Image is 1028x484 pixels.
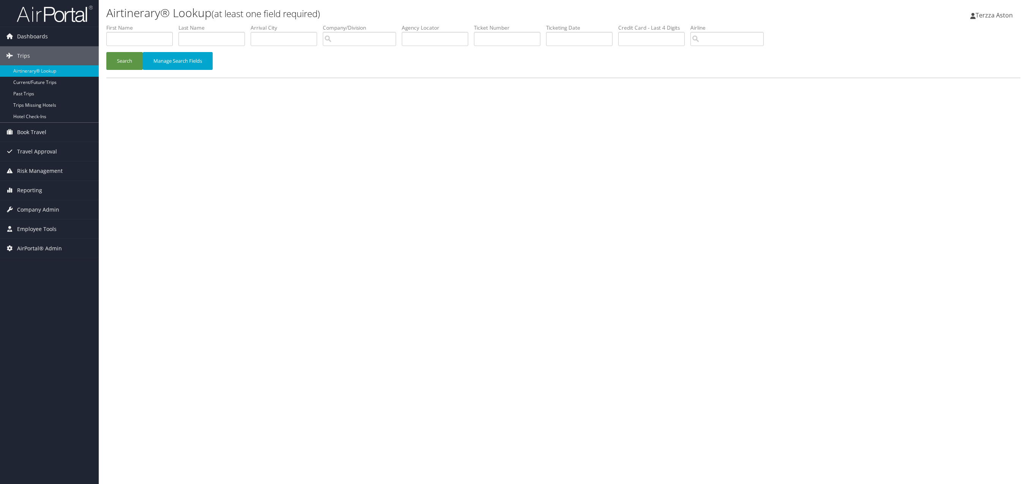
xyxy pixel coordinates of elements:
[690,24,769,32] label: Airline
[546,24,618,32] label: Ticketing Date
[17,220,57,239] span: Employee Tools
[970,4,1020,27] a: Terzza Aston
[106,24,178,32] label: First Name
[618,24,690,32] label: Credit Card - Last 4 Digits
[17,27,48,46] span: Dashboards
[178,24,251,32] label: Last Name
[106,5,716,21] h1: Airtinerary® Lookup
[474,24,546,32] label: Ticket Number
[976,11,1013,19] span: Terzza Aston
[17,46,30,65] span: Trips
[212,7,320,20] small: (at least one field required)
[402,24,474,32] label: Agency Locator
[17,181,42,200] span: Reporting
[323,24,402,32] label: Company/Division
[17,142,57,161] span: Travel Approval
[251,24,323,32] label: Arrival City
[17,239,62,258] span: AirPortal® Admin
[17,123,46,142] span: Book Travel
[143,52,213,70] button: Manage Search Fields
[17,200,59,219] span: Company Admin
[17,161,63,180] span: Risk Management
[17,5,93,23] img: airportal-logo.png
[106,52,143,70] button: Search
